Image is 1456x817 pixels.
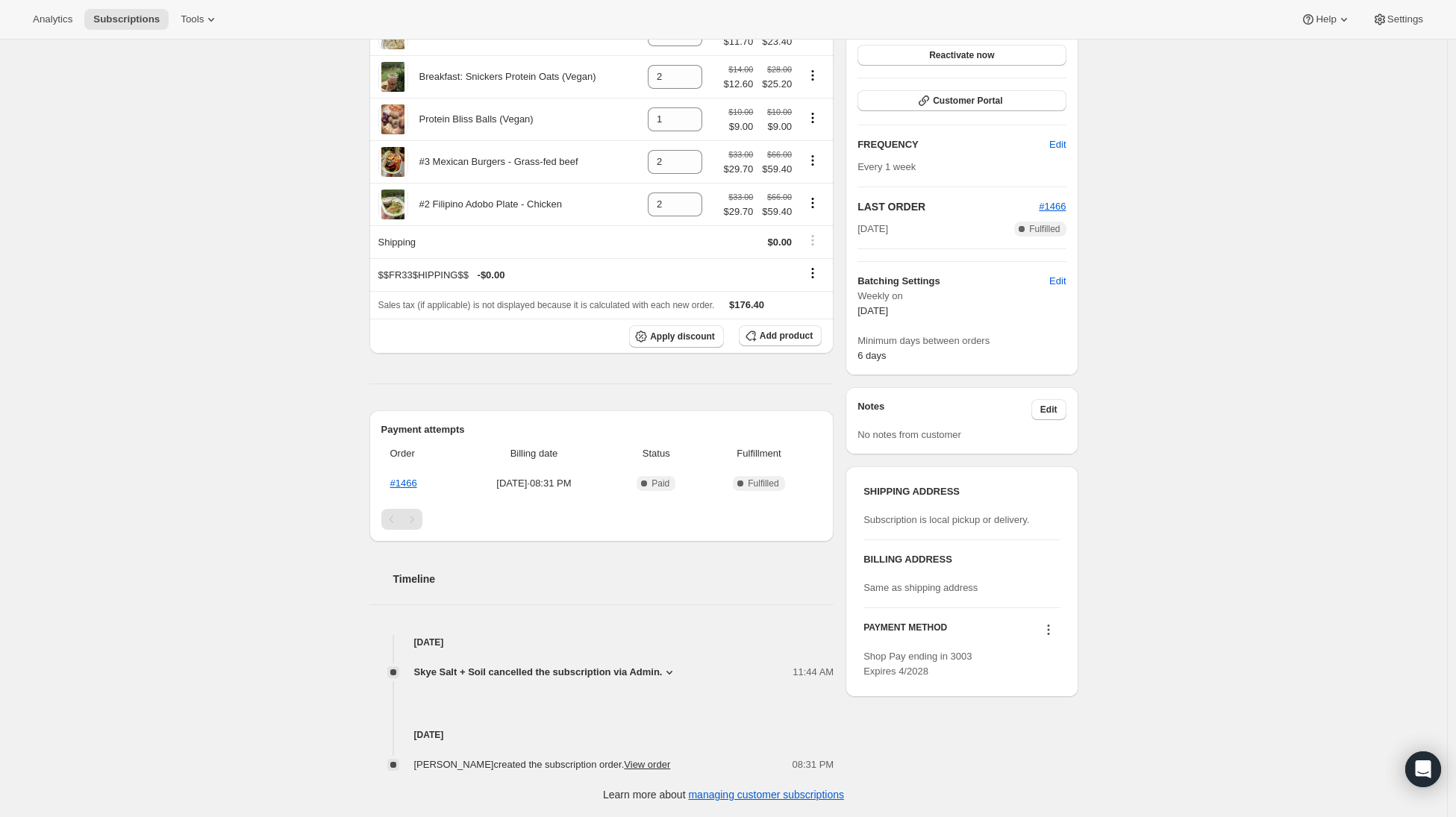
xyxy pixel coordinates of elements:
button: Customer Portal [857,90,1066,111]
span: [DATE] [857,305,888,316]
button: Settings [1363,9,1432,30]
span: Apply discount [650,331,715,342]
span: $11.70 [724,34,754,49]
span: $0.00 [768,237,793,248]
span: Sales tax (if applicable) is not displayed because it is calculated with each new order. [378,300,715,310]
span: $176.40 [729,299,764,310]
span: $59.40 [762,162,792,177]
button: Apply discount [629,325,724,348]
div: #3 Mexican Burgers - Grass-fed beef [408,154,578,169]
span: Customer Portal [933,95,1002,107]
span: $9.00 [762,119,792,134]
a: #1466 [390,478,417,489]
small: $66.00 [767,192,792,201]
span: Analytics [33,13,72,25]
small: $33.00 [728,150,753,159]
span: 11:44 AM [793,665,834,680]
span: Edit [1049,274,1066,289]
span: Settings [1387,13,1423,25]
button: Reactivate now [857,45,1066,66]
button: Add product [739,325,822,346]
h4: [DATE] [369,727,834,742]
button: Tools [172,9,228,30]
div: Open Intercom Messenger [1405,751,1441,787]
span: $9.00 [728,119,753,134]
span: Same as shipping address [863,582,978,593]
span: Fulfilled [1029,223,1060,235]
button: Product actions [801,110,825,126]
span: Skye Salt + Soil cancelled the subscription via Admin. [414,665,663,680]
h3: PAYMENT METHOD [863,622,947,642]
h2: FREQUENCY [857,137,1049,152]
h3: SHIPPING ADDRESS [863,484,1060,499]
span: Add product [760,330,813,342]
span: [DATE] · 08:31 PM [460,476,607,491]
small: $66.00 [767,150,792,159]
span: Edit [1049,137,1066,152]
span: Paid [652,478,669,489]
span: Minimum days between orders [857,334,1066,348]
p: Learn more about [603,787,844,802]
button: Edit [1040,269,1075,293]
span: Shop Pay ending in 3003 Expires 4/2028 [863,651,972,677]
button: Edit [1040,133,1075,157]
span: Fulfilled [748,478,778,489]
button: Product actions [801,195,825,211]
span: [DATE] [857,222,888,237]
span: $59.40 [762,204,792,219]
span: $29.70 [724,162,754,177]
button: Product actions [801,152,825,169]
h3: BILLING ADDRESS [863,552,1060,567]
div: Protein Bliss Balls (Vegan) [408,112,534,127]
small: $33.00 [728,192,753,201]
h4: [DATE] [369,635,834,650]
small: $28.00 [767,65,792,74]
small: $10.00 [728,107,753,116]
span: Fulfillment [705,446,813,461]
span: 08:31 PM [793,757,834,772]
span: Every 1 week [857,161,916,172]
span: Weekly on [857,289,1066,304]
a: managing customer subscriptions [688,789,844,801]
button: Shipping actions [801,232,825,248]
button: Skye Salt + Soil cancelled the subscription via Admin. [414,665,678,680]
h3: Notes [857,399,1031,420]
h2: Payment attempts [381,422,822,437]
span: Tools [181,13,204,25]
span: 6 days [857,350,886,361]
div: #2 Filipino Adobo Plate - Chicken [408,197,563,212]
h6: Batching Settings [857,274,1049,289]
button: Product actions [801,67,825,84]
span: Help [1316,13,1336,25]
span: $12.60 [724,77,754,92]
th: Order [381,437,457,470]
small: $14.00 [728,65,753,74]
span: Billing date [460,446,607,461]
nav: Pagination [381,509,822,530]
span: $29.70 [724,204,754,219]
span: Edit [1040,404,1057,416]
button: #1466 [1039,199,1066,214]
div: Breakfast: Snickers Protein Oats (Vegan) [408,69,596,84]
button: Edit [1031,399,1066,420]
a: View order [624,759,670,770]
a: #1466 [1039,201,1066,212]
span: $25.20 [762,77,792,92]
span: No notes from customer [857,429,961,440]
h2: Timeline [393,572,834,586]
span: Status [616,446,696,461]
span: Subscriptions [93,13,160,25]
button: Analytics [24,9,81,30]
span: - $0.00 [478,268,505,283]
small: $10.00 [767,107,792,116]
span: $23.40 [762,34,792,49]
span: [PERSON_NAME] created the subscription order. [414,759,671,770]
button: Subscriptions [84,9,169,30]
th: Shipping [369,225,643,258]
span: Subscription is local pickup or delivery. [863,514,1029,525]
div: $$FR33$HIPPING$$ [378,268,793,283]
button: Help [1292,9,1360,30]
h2: LAST ORDER [857,199,1039,214]
span: Reactivate now [929,49,994,61]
